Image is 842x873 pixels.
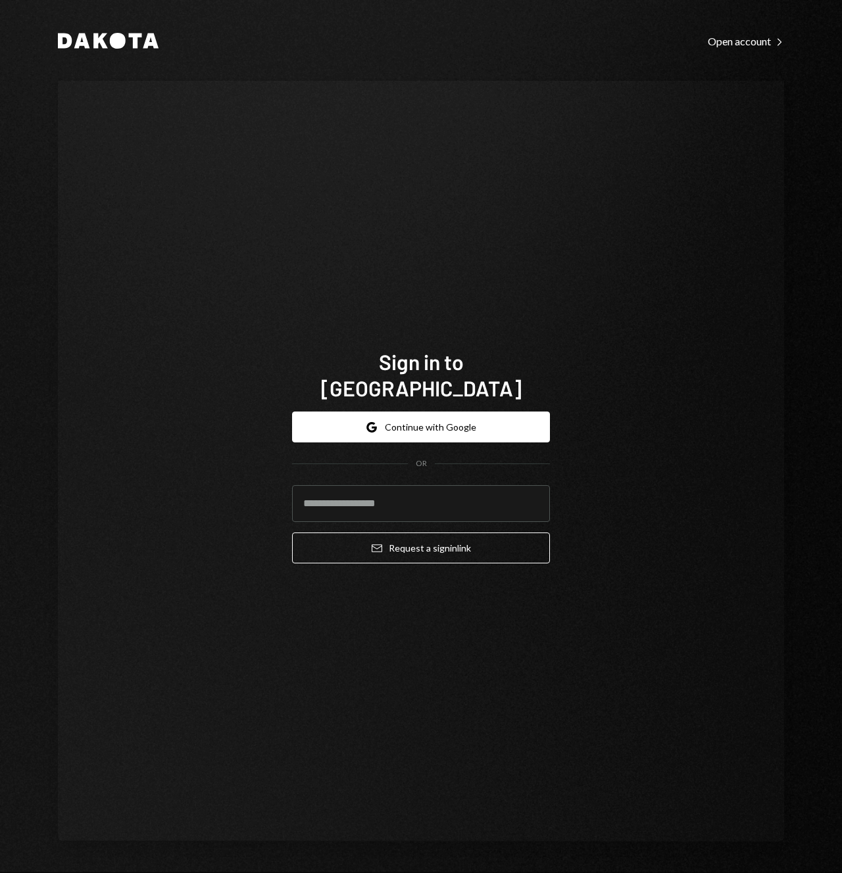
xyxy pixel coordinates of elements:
[292,348,550,401] h1: Sign in to [GEOGRAPHIC_DATA]
[708,34,784,48] a: Open account
[416,458,427,469] div: OR
[708,35,784,48] div: Open account
[292,532,550,563] button: Request a signinlink
[292,412,550,442] button: Continue with Google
